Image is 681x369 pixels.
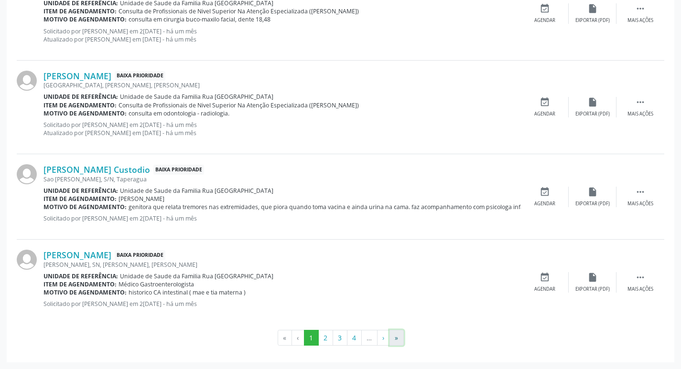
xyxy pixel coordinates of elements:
[587,272,598,283] i: insert_drive_file
[575,111,610,117] div: Exportar (PDF)
[129,15,270,23] span: consulta em cirurgia buco-maxilo facial, dente 18,48
[129,109,229,117] span: consulta em odontologia - radiologia.
[43,195,117,203] b: Item de agendamento:
[540,3,550,14] i: event_available
[389,330,404,346] button: Go to last page
[304,330,319,346] button: Go to page 1
[43,261,521,269] div: [PERSON_NAME], SN, [PERSON_NAME], [PERSON_NAME]
[587,97,598,107] i: insert_drive_file
[627,200,653,207] div: Mais ações
[129,203,530,211] span: genitora que relata tremores nas extremidades, que piora quando toma vacina e ainda urina na cama...
[43,81,521,89] div: [GEOGRAPHIC_DATA], [PERSON_NAME], [PERSON_NAME]
[120,93,273,101] span: Unidade de Saude da Familia Rua [GEOGRAPHIC_DATA]
[43,164,150,175] a: [PERSON_NAME] Custodio
[43,101,117,109] b: Item de agendamento:
[627,111,653,117] div: Mais ações
[43,7,117,15] b: Item de agendamento:
[43,250,111,260] a: [PERSON_NAME]
[377,330,390,346] button: Go to next page
[119,195,164,203] span: [PERSON_NAME]
[635,3,646,14] i: 
[540,97,550,107] i: event_available
[635,187,646,197] i: 
[119,7,359,15] span: Consulta de Profissionais de Nivel Superior Na Atenção Especializada ([PERSON_NAME])
[534,200,555,207] div: Agendar
[43,27,521,43] p: Solicitado por [PERSON_NAME] em 2[DATE] - há um mês Atualizado por [PERSON_NAME] em [DATE] - há u...
[43,109,127,117] b: Motivo de agendamento:
[43,288,127,296] b: Motivo de agendamento:
[347,330,362,346] button: Go to page 4
[153,165,204,175] span: Baixa Prioridade
[534,111,555,117] div: Agendar
[120,187,273,195] span: Unidade de Saude da Familia Rua [GEOGRAPHIC_DATA]
[115,250,165,260] span: Baixa Prioridade
[627,17,653,24] div: Mais ações
[17,330,664,346] ul: Pagination
[119,101,359,109] span: Consulta de Profissionais de Nivel Superior Na Atenção Especializada ([PERSON_NAME])
[627,286,653,293] div: Mais ações
[534,286,555,293] div: Agendar
[540,272,550,283] i: event_available
[115,71,165,81] span: Baixa Prioridade
[43,272,118,280] b: Unidade de referência:
[333,330,347,346] button: Go to page 3
[120,272,273,280] span: Unidade de Saude da Familia Rua [GEOGRAPHIC_DATA]
[587,3,598,14] i: insert_drive_file
[43,175,521,183] div: Sao [PERSON_NAME], S/N, Taperagua
[17,71,37,91] img: img
[540,187,550,197] i: event_available
[635,97,646,107] i: 
[43,214,521,222] p: Solicitado por [PERSON_NAME] em 2[DATE] - há um mês
[43,93,118,101] b: Unidade de referência:
[43,15,127,23] b: Motivo de agendamento:
[17,164,37,184] img: img
[43,71,111,81] a: [PERSON_NAME]
[587,187,598,197] i: insert_drive_file
[129,288,246,296] span: historico CA intestinal ( mae e tia materna )
[575,286,610,293] div: Exportar (PDF)
[575,17,610,24] div: Exportar (PDF)
[43,203,127,211] b: Motivo de agendamento:
[43,121,521,137] p: Solicitado por [PERSON_NAME] em 2[DATE] - há um mês Atualizado por [PERSON_NAME] em [DATE] - há u...
[119,280,194,288] span: Médico Gastroenterologista
[43,300,521,308] p: Solicitado por [PERSON_NAME] em 2[DATE] - há um mês
[534,17,555,24] div: Agendar
[318,330,333,346] button: Go to page 2
[43,280,117,288] b: Item de agendamento:
[575,200,610,207] div: Exportar (PDF)
[43,187,118,195] b: Unidade de referência:
[17,250,37,270] img: img
[635,272,646,283] i: 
